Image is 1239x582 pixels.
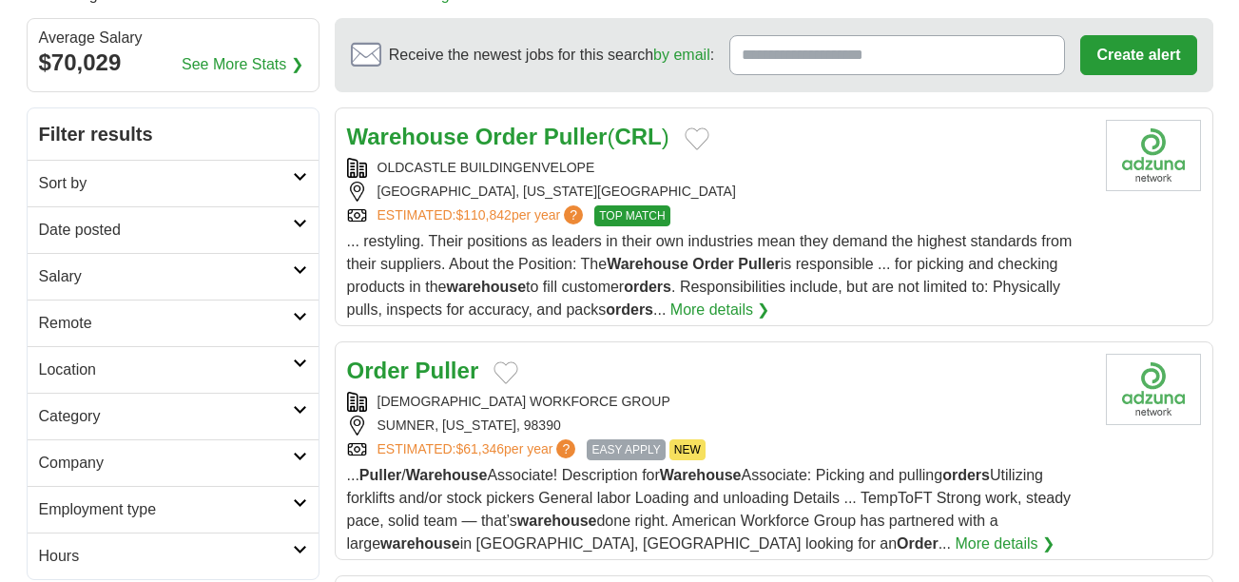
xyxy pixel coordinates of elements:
[39,405,293,428] h2: Category
[378,205,588,226] a: ESTIMATED:$110,842per year?
[39,46,307,80] div: $70,029
[28,393,319,439] a: Category
[416,358,479,383] strong: Puller
[1106,120,1201,191] img: Company logo
[39,312,293,335] h2: Remote
[347,124,469,149] strong: Warehouse
[347,358,479,383] a: Order Puller
[455,207,511,223] span: $110,842
[389,44,714,67] span: Receive the newest jobs for this search :
[494,361,518,384] button: Add to favorite jobs
[897,535,939,552] strong: Order
[556,439,575,458] span: ?
[942,467,990,483] strong: orders
[955,533,1055,555] a: More details ❯
[738,256,780,272] strong: Puller
[39,219,293,242] h2: Date posted
[406,467,488,483] strong: Warehouse
[28,253,319,300] a: Salary
[28,346,319,393] a: Location
[692,256,734,272] strong: Order
[660,467,742,483] strong: Warehouse
[1106,354,1201,425] img: Company logo
[347,233,1073,318] span: ... restyling. Their positions as leaders in their own industries mean they demand the highest st...
[347,358,409,383] strong: Order
[607,256,688,272] strong: Warehouse
[614,124,661,149] strong: CRL
[347,467,1072,552] span: ... / Associate! Description for Associate: Picking and pulling Utilizing forklifts and/or stock ...
[347,392,1091,412] div: [DEMOGRAPHIC_DATA] WORKFORCE GROUP
[359,467,401,483] strong: Puller
[455,441,504,456] span: $61,346
[380,535,460,552] strong: warehouse
[624,279,671,295] strong: orders
[39,498,293,521] h2: Employment type
[39,172,293,195] h2: Sort by
[28,160,319,206] a: Sort by
[347,182,1091,202] div: [GEOGRAPHIC_DATA], [US_STATE][GEOGRAPHIC_DATA]
[39,265,293,288] h2: Salary
[606,301,653,318] strong: orders
[39,359,293,381] h2: Location
[1080,35,1196,75] button: Create alert
[378,439,580,460] a: ESTIMATED:$61,346per year?
[28,108,319,160] h2: Filter results
[564,205,583,224] span: ?
[39,545,293,568] h2: Hours
[587,439,665,460] span: EASY APPLY
[28,439,319,486] a: Company
[594,205,669,226] span: TOP MATCH
[517,513,597,529] strong: warehouse
[685,127,709,150] button: Add to favorite jobs
[182,53,303,76] a: See More Stats ❯
[28,206,319,253] a: Date posted
[475,124,537,149] strong: Order
[39,452,293,475] h2: Company
[347,416,1091,436] div: SUMNER, [US_STATE], 98390
[653,47,710,63] a: by email
[446,279,526,295] strong: warehouse
[28,486,319,533] a: Employment type
[28,300,319,346] a: Remote
[347,158,1091,178] div: OLDCASTLE BUILDINGENVELOPE
[39,30,307,46] div: Average Salary
[544,124,608,149] strong: Puller
[28,533,319,579] a: Hours
[347,124,669,149] a: Warehouse Order Puller(CRL)
[670,299,770,321] a: More details ❯
[669,439,706,460] span: NEW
